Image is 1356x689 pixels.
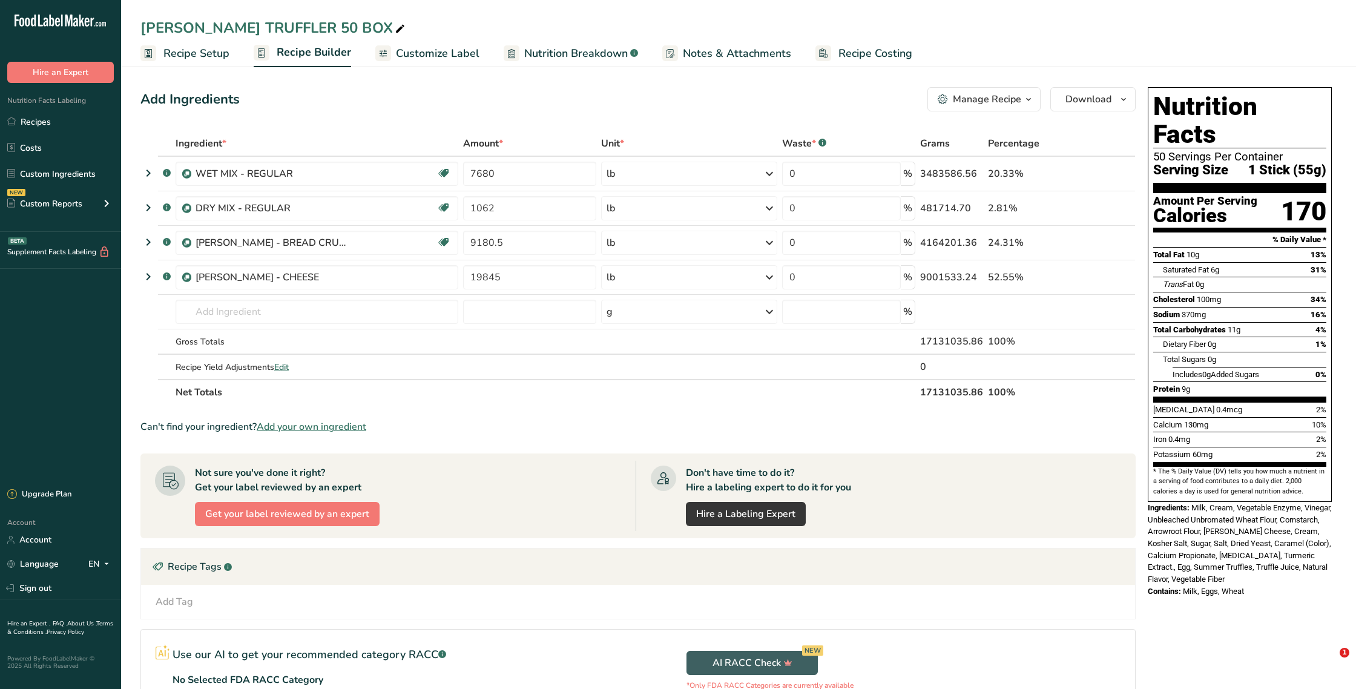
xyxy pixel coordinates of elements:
[182,204,191,213] img: Sub Recipe
[1168,435,1190,444] span: 0.4mg
[195,466,361,495] div: Not sure you've done it right? Get your label reviewed by an expert
[1182,384,1190,394] span: 9g
[1216,405,1242,414] span: 0.4mcg
[173,673,323,687] p: No Selected FDA RACC Category
[1153,93,1326,148] h1: Nutrition Facts
[1248,163,1326,178] span: 1 Stick (55g)
[920,334,983,349] div: 17131035.86
[815,40,912,67] a: Recipe Costing
[176,361,458,374] div: Recipe Yield Adjustments
[7,62,114,83] button: Hire an Expert
[7,197,82,210] div: Custom Reports
[1153,435,1167,444] span: Iron
[1153,384,1180,394] span: Protein
[607,270,615,285] div: lb
[1163,265,1209,274] span: Saturated Fat
[504,40,638,67] a: Nutrition Breakdown
[1208,355,1216,364] span: 0g
[88,557,114,572] div: EN
[1311,310,1326,319] span: 16%
[176,335,458,348] div: Gross Totals
[1153,207,1257,225] div: Calories
[1315,340,1326,349] span: 1%
[1163,280,1183,289] i: Trans
[524,45,628,62] span: Nutrition Breakdown
[1153,232,1326,247] section: % Daily Value *
[7,619,113,636] a: Terms & Conditions .
[1065,92,1111,107] span: Download
[1148,503,1190,512] span: Ingredients:
[1153,467,1326,496] section: * The % Daily Value (DV) tells you how much a nutrient in a serving of food contributes to a dail...
[67,619,96,628] a: About Us .
[838,45,912,62] span: Recipe Costing
[140,90,240,110] div: Add Ingredients
[1184,420,1208,429] span: 130mg
[1163,355,1206,364] span: Total Sugars
[988,136,1039,151] span: Percentage
[176,136,226,151] span: Ingredient
[1153,295,1195,304] span: Cholesterol
[1050,87,1136,111] button: Download
[1340,648,1349,658] span: 1
[7,619,50,628] a: Hire an Expert .
[156,595,193,609] div: Add Tag
[1153,151,1326,163] div: 50 Servings Per Container
[1202,370,1211,379] span: 0g
[1182,310,1206,319] span: 370mg
[920,270,983,285] div: 9001533.24
[196,270,347,285] div: [PERSON_NAME] - CHEESE
[182,170,191,179] img: Sub Recipe
[463,136,503,151] span: Amount
[396,45,479,62] span: Customize Label
[927,87,1041,111] button: Manage Recipe
[1315,325,1326,334] span: 4%
[141,549,1135,585] div: Recipe Tags
[7,189,25,196] div: NEW
[7,655,114,670] div: Powered By FoodLabelMaker © 2025 All Rights Reserved
[1153,163,1228,178] span: Serving Size
[205,507,369,521] span: Get your label reviewed by an expert
[713,656,792,670] span: AI RACC Check
[920,166,983,181] div: 3483586.56
[1281,196,1326,228] div: 170
[1196,280,1204,289] span: 0g
[140,420,1136,434] div: Can't find your ingredient?
[1312,420,1326,429] span: 10%
[1163,340,1206,349] span: Dietary Fiber
[196,236,347,250] div: [PERSON_NAME] - BREAD CRUMBS
[254,39,351,68] a: Recipe Builder
[1153,250,1185,259] span: Total Fat
[1153,196,1257,207] div: Amount Per Serving
[686,651,818,675] button: AI RACC Check NEW
[920,236,983,250] div: 4164201.36
[920,360,983,374] div: 0
[1315,370,1326,379] span: 0%
[918,379,986,404] th: 17131035.86
[1153,325,1226,334] span: Total Carbohydrates
[1197,295,1221,304] span: 100mg
[277,44,351,61] span: Recipe Builder
[182,273,191,282] img: Sub Recipe
[607,305,613,319] div: g
[8,237,27,245] div: BETA
[1153,420,1182,429] span: Calcium
[1163,280,1194,289] span: Fat
[1153,310,1180,319] span: Sodium
[1148,503,1332,584] span: Milk, Cream, Vegetable Enzyme, Vinegar, Unbleached Unbromated Wheat Flour, Cornstarch, Arrowroot ...
[140,17,407,39] div: [PERSON_NAME] TRUFFLER 50 BOX
[1153,450,1191,459] span: Potassium
[53,619,67,628] a: FAQ .
[176,300,458,324] input: Add Ingredient
[7,553,59,575] a: Language
[163,45,229,62] span: Recipe Setup
[782,136,826,151] div: Waste
[988,166,1078,181] div: 20.33%
[140,40,229,67] a: Recipe Setup
[1311,265,1326,274] span: 31%
[1211,265,1219,274] span: 6g
[988,270,1078,285] div: 52.55%
[375,40,479,67] a: Customize Label
[607,166,615,181] div: lb
[607,236,615,250] div: lb
[1186,250,1199,259] span: 10g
